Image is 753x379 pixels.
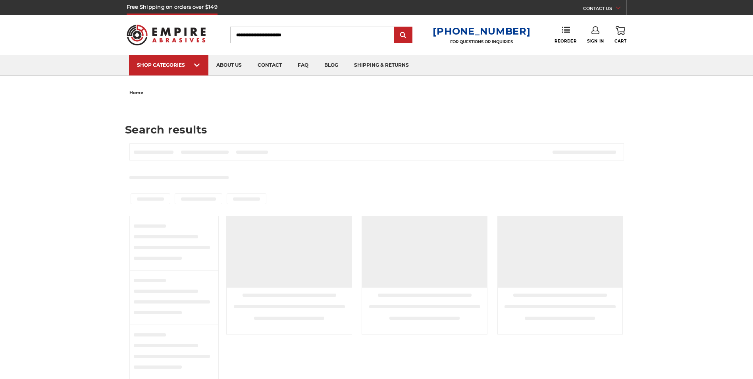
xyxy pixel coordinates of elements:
[290,55,316,75] a: faq
[555,26,576,43] a: Reorder
[555,39,576,44] span: Reorder
[583,4,626,15] a: CONTACT US
[127,19,206,50] img: Empire Abrasives
[433,39,530,44] p: FOR QUESTIONS OR INQUIRIES
[614,39,626,44] span: Cart
[208,55,250,75] a: about us
[395,27,411,43] input: Submit
[129,90,143,95] span: home
[587,39,604,44] span: Sign In
[614,26,626,44] a: Cart
[125,124,628,135] h1: Search results
[433,25,530,37] a: [PHONE_NUMBER]
[137,62,200,68] div: SHOP CATEGORIES
[316,55,346,75] a: blog
[250,55,290,75] a: contact
[346,55,417,75] a: shipping & returns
